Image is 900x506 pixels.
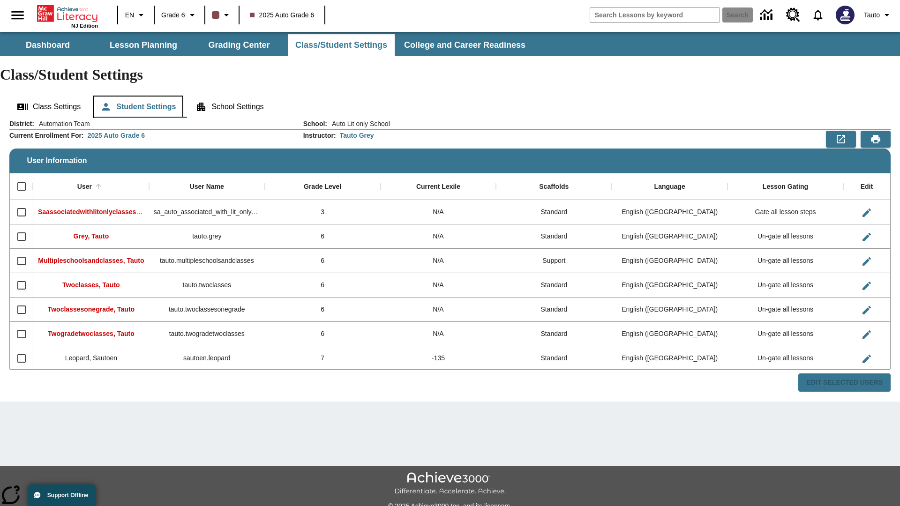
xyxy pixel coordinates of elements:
a: Home [37,4,98,23]
button: Class/Student Settings [288,34,395,56]
div: tauto.twogradetwoclasses [149,322,265,346]
span: Saassociatedwithlitonlyclasses, Saassociatedwithlitonlyclasses [38,208,238,216]
span: EN [125,10,134,20]
span: Grey, Tauto [74,232,109,240]
span: Twogradetwoclasses, Tauto [48,330,135,337]
div: Un-gate all lessons [727,346,843,371]
button: Profile/Settings [860,7,896,23]
div: Standard [496,224,612,249]
input: search field [590,7,720,22]
div: N/A [381,249,496,273]
div: N/A [381,273,496,298]
div: 3 [265,200,381,224]
div: tauto.grey [149,224,265,249]
div: 6 [265,273,381,298]
span: Twoclassesonegrade, Tauto [48,305,135,313]
div: Un-gate all lessons [727,273,843,298]
button: Select a new avatar [830,3,860,27]
button: Dashboard [1,34,95,56]
button: Edit User [857,276,876,295]
div: Class/Student Settings [9,96,891,118]
a: Notifications [806,3,830,27]
a: Resource Center, Will open in new tab [780,2,806,28]
div: Tauto Grey [340,131,374,140]
button: Export to CSV [826,131,856,148]
button: Edit User [857,301,876,320]
div: Standard [496,346,612,371]
div: Standard [496,273,612,298]
div: Un-gate all lessons [727,298,843,322]
div: Standard [496,298,612,322]
div: English (US) [612,322,727,346]
div: tauto.twoclasses [149,273,265,298]
span: Auto Lit only School [327,119,390,128]
div: English (US) [612,200,727,224]
span: 2025 Auto Grade 6 [250,10,315,20]
span: Multipleschoolsandclasses, Tauto [38,257,144,264]
button: College and Career Readiness [397,34,533,56]
h2: School : [303,120,327,128]
span: Automation Team [34,119,90,128]
button: Print Preview [861,131,891,148]
div: User Name [190,183,224,191]
button: Edit User [857,228,876,246]
div: English (US) [612,224,727,249]
button: School Settings [188,96,271,118]
div: Edit [861,183,873,191]
span: NJ Edition [71,23,98,29]
div: N/A [381,298,496,322]
div: Standard [496,200,612,224]
div: 6 [265,322,381,346]
div: -135 [381,346,496,371]
div: Gate all lesson steps [727,200,843,224]
span: Support Offline [47,492,88,499]
div: English (US) [612,273,727,298]
button: Edit User [857,203,876,222]
div: Standard [496,322,612,346]
div: 6 [265,224,381,249]
button: Grade: Grade 6, Select a grade [157,7,202,23]
div: sa_auto_associated_with_lit_only_classes [149,200,265,224]
button: Edit User [857,252,876,271]
button: Lesson Planning [97,34,190,56]
h2: Instructor : [303,132,336,140]
div: Lesson Gating [763,183,808,191]
div: 7 [265,346,381,371]
div: 2025 Auto Grade 6 [88,131,145,140]
span: Tauto [864,10,880,20]
div: Current Lexile [416,183,460,191]
div: Language [654,183,685,191]
button: Edit User [857,350,876,368]
div: Un-gate all lessons [727,224,843,249]
h2: District : [9,120,34,128]
span: Grade 6 [161,10,185,20]
div: Home [37,3,98,29]
div: English (US) [612,346,727,371]
div: N/A [381,200,496,224]
div: N/A [381,322,496,346]
div: Scaffolds [539,183,569,191]
div: English (US) [612,298,727,322]
h2: Current Enrollment For : [9,132,84,140]
button: Class Settings [9,96,88,118]
span: User Information [27,156,87,165]
span: Leopard, Sautoen [65,354,117,362]
div: Grade Level [304,183,341,191]
img: Achieve3000 Differentiate Accelerate Achieve [394,472,506,496]
button: Support Offline [28,484,96,506]
div: Un-gate all lessons [727,249,843,273]
div: User Information [9,119,891,392]
button: Language: EN, Select a language [121,7,151,23]
button: Edit User [857,325,876,344]
div: N/A [381,224,496,249]
div: Un-gate all lessons [727,322,843,346]
div: English (US) [612,249,727,273]
div: tauto.twoclassesonegrade [149,298,265,322]
img: Avatar [836,6,855,24]
button: Class color is dark brown. Change class color [208,7,236,23]
div: tauto.multipleschoolsandclasses [149,249,265,273]
div: User [77,183,92,191]
a: Data Center [755,2,780,28]
button: Grading Center [192,34,286,56]
button: Open side menu [4,1,31,29]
